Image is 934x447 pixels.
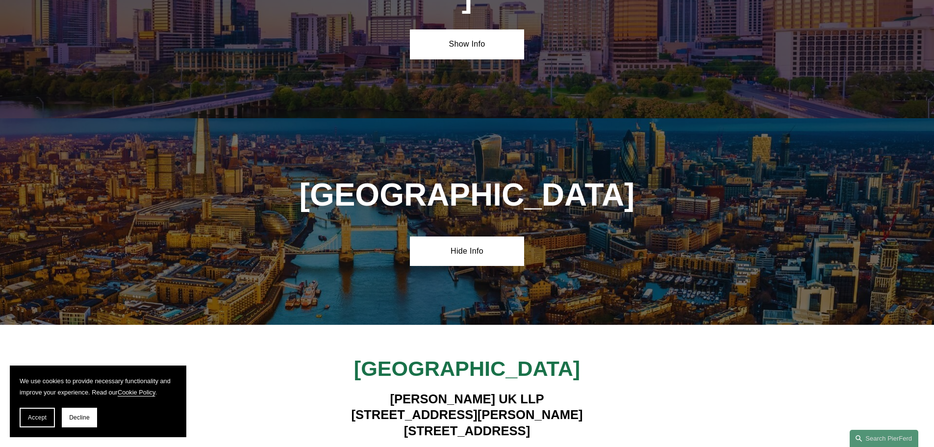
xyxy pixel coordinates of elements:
span: Decline [69,414,90,421]
p: We use cookies to provide necessary functionality and improve your experience. Read our . [20,375,177,398]
button: Decline [62,408,97,427]
a: Show Info [410,29,524,59]
button: Accept [20,408,55,427]
span: Accept [28,414,47,421]
h1: [GEOGRAPHIC_DATA] [296,177,639,213]
span: [GEOGRAPHIC_DATA] [354,357,580,380]
a: Cookie Policy [118,389,155,396]
h4: [PERSON_NAME] UK LLP [STREET_ADDRESS][PERSON_NAME] [STREET_ADDRESS] [324,391,610,439]
a: Search this site [850,430,918,447]
a: Hide Info [410,237,524,266]
section: Cookie banner [10,366,186,437]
